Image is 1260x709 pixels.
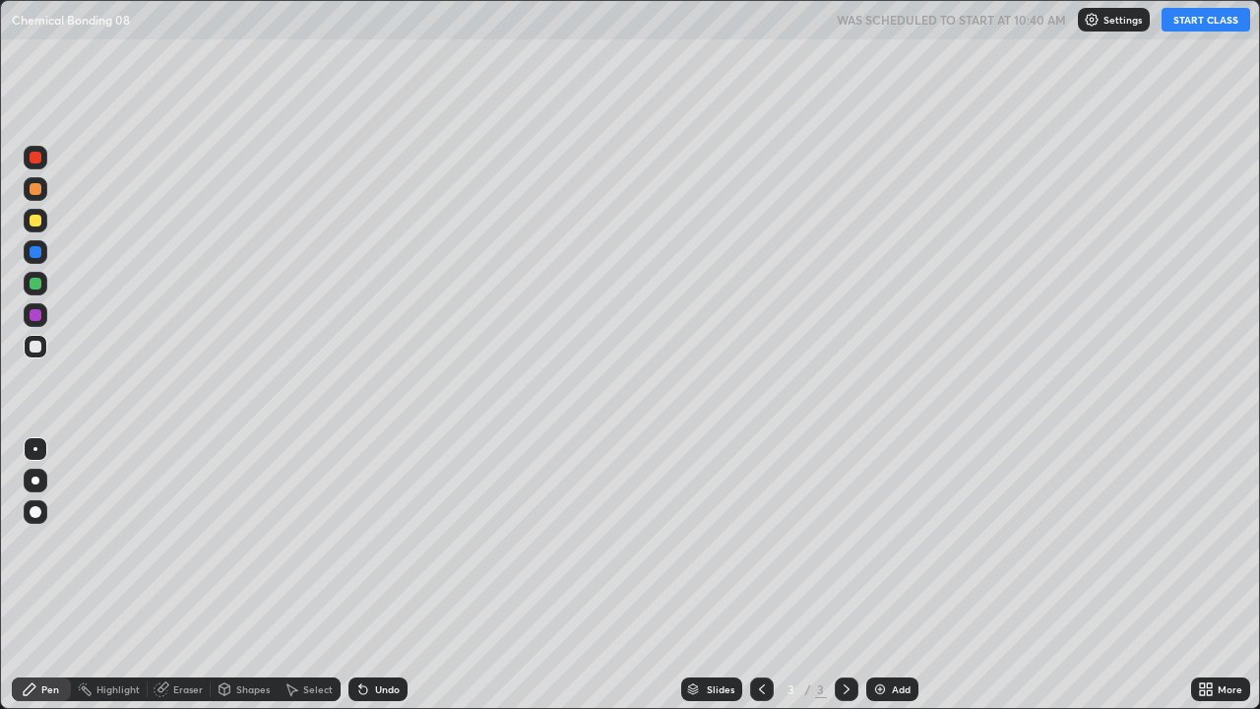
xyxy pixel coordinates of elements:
div: Slides [707,684,734,694]
div: 3 [782,683,801,695]
div: Select [303,684,333,694]
div: Pen [41,684,59,694]
h5: WAS SCHEDULED TO START AT 10:40 AM [837,11,1066,29]
img: add-slide-button [872,681,888,697]
div: 3 [815,680,827,698]
div: / [805,683,811,695]
div: Undo [375,684,400,694]
div: Highlight [96,684,140,694]
div: Eraser [173,684,203,694]
div: Shapes [236,684,270,694]
p: Settings [1103,15,1142,25]
p: Chemical Bonding 08 [12,12,130,28]
button: START CLASS [1162,8,1250,32]
img: class-settings-icons [1084,12,1100,28]
div: Add [892,684,911,694]
div: More [1218,684,1242,694]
